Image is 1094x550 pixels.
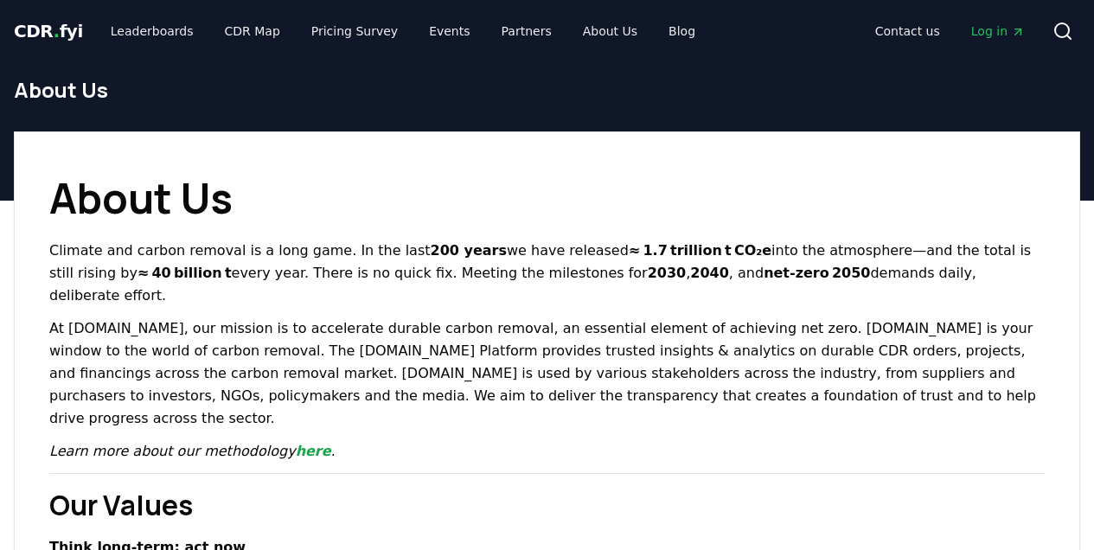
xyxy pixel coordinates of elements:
span: CDR fyi [14,21,83,42]
p: Climate and carbon removal is a long game. In the last we have released into the atmosphere—and t... [49,240,1045,307]
a: Contact us [861,16,954,47]
a: Log in [957,16,1039,47]
strong: 2030 [648,265,687,281]
a: here [296,443,331,459]
p: At [DOMAIN_NAME], our mission is to accelerate durable carbon removal, an essential element of ac... [49,317,1045,430]
span: . [54,21,60,42]
h1: About Us [14,76,1080,104]
h2: Our Values [49,484,1045,526]
span: Log in [971,22,1025,40]
a: Blog [655,16,709,47]
a: About Us [569,16,651,47]
a: Pricing Survey [297,16,412,47]
a: Partners [488,16,566,47]
a: Events [415,16,483,47]
em: Learn more about our methodology . [49,443,336,459]
nav: Main [97,16,709,47]
nav: Main [861,16,1039,47]
strong: net‑zero 2050 [764,265,870,281]
strong: 200 years [431,242,507,259]
a: CDR Map [211,16,294,47]
a: Leaderboards [97,16,208,47]
a: CDR.fyi [14,19,83,43]
strong: 2040 [690,265,729,281]
strong: ≈ 40 billion t [138,265,232,281]
h1: About Us [49,167,1045,229]
strong: ≈ 1.7 trillion t CO₂e [629,242,771,259]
